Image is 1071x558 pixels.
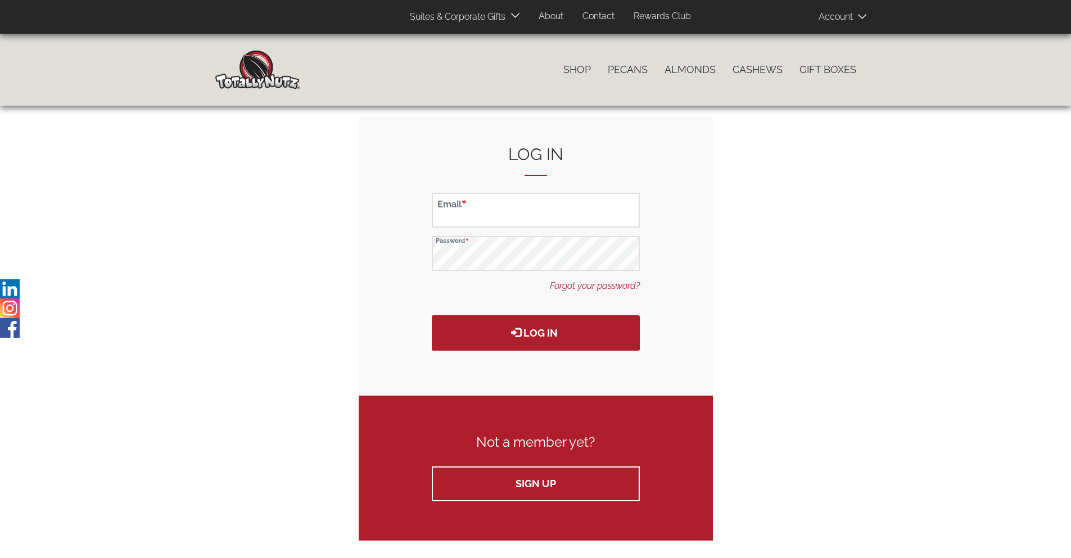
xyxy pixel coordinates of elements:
a: Shop [555,58,599,81]
a: Pecans [599,58,656,81]
h3: Not a member yet? [432,435,640,450]
h2: Log in [432,145,640,176]
a: About [530,6,572,28]
a: Almonds [656,58,724,81]
a: Cashews [724,58,791,81]
a: Suites & Corporate Gifts [401,6,509,28]
a: Rewards Club [625,6,699,28]
a: Gift Boxes [791,58,865,81]
img: Home [215,51,300,89]
input: Email [432,193,640,228]
a: Contact [574,6,623,28]
button: Log in [432,315,640,351]
a: Sign up [432,466,640,501]
a: Forgot your password? [550,280,640,293]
